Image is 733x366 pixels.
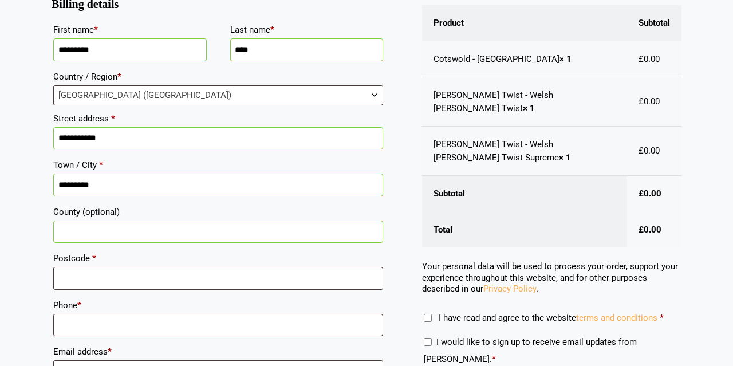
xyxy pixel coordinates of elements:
input: I have read and agree to the websiteterms and conditions * [424,314,432,322]
bdi: 0.00 [639,145,660,156]
td: [PERSON_NAME] Twist - Welsh [PERSON_NAME] Twist [422,77,627,127]
span: £ [639,225,644,235]
input: I would like to sign up to receive email updates from [PERSON_NAME]. [424,338,432,346]
td: Cotswold - [GEOGRAPHIC_DATA] [422,41,627,78]
span: £ [639,188,644,199]
bdi: 0.00 [639,188,661,199]
label: Country / Region [53,68,383,85]
label: Email address [53,343,383,360]
label: Last name [230,21,384,38]
span: Country / Region [53,85,383,105]
th: Product [422,5,627,41]
th: Subtotal [422,176,627,212]
td: [PERSON_NAME] Twist - Welsh [PERSON_NAME] Twist Supreme [422,127,627,176]
bdi: 0.00 [639,96,660,107]
label: Town / City [53,156,383,174]
label: I would like to sign up to receive email updates from [PERSON_NAME]. [424,337,637,364]
h3: Billing details [52,2,385,7]
th: Total [422,212,627,248]
label: Phone [53,297,383,314]
span: I have read and agree to the website [439,313,657,323]
label: Street address [53,110,383,127]
strong: × 1 [523,103,535,113]
strong: × 1 [559,54,572,64]
strong: × 1 [559,152,571,163]
bdi: 0.00 [639,54,660,64]
label: County [53,203,383,221]
span: £ [639,54,644,64]
label: Postcode [53,250,383,267]
p: Your personal data will be used to process your order, support your experience throughout this we... [422,261,681,295]
span: United Kingdom (UK) [54,86,383,105]
span: (optional) [82,207,120,217]
th: Subtotal [627,5,681,41]
a: Privacy Policy [483,284,536,294]
span: £ [639,96,644,107]
bdi: 0.00 [639,225,661,235]
span: £ [639,145,644,156]
label: First name [53,21,207,38]
abbr: required [660,313,664,323]
a: terms and conditions [576,313,657,323]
